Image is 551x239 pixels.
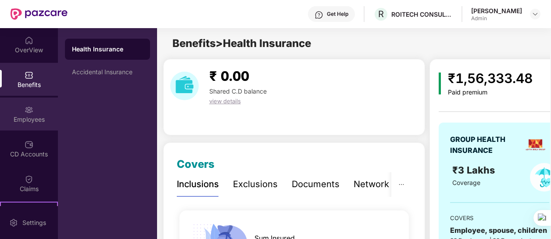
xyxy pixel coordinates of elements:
[25,175,33,184] img: svg+xml;base64,PHN2ZyBpZD0iQ2xhaW0iIHhtbG5zPSJodHRwOi8vd3d3LnczLm9yZy8yMDAwL3N2ZyIgd2lkdGg9IjIwIi...
[209,98,241,105] span: view details
[471,7,522,15] div: [PERSON_NAME]
[354,177,430,191] div: Network Hospitals
[391,10,453,18] div: ROITECH CONSULTING PRIVATE LIMITED
[172,37,311,50] span: Benefits > Health Insurance
[25,140,33,149] img: svg+xml;base64,PHN2ZyBpZD0iQ0RfQWNjb3VudHMiIGRhdGEtbmFtZT0iQ0QgQWNjb3VudHMiIHhtbG5zPSJodHRwOi8vd3...
[170,72,199,100] img: download
[391,172,411,196] button: ellipsis
[452,179,480,186] span: Coverage
[450,134,521,156] div: GROUP HEALTH INSURANCE
[524,134,547,156] img: insurerLogo
[177,158,215,170] span: Covers
[25,36,33,45] img: svg+xml;base64,PHN2ZyBpZD0iSG9tZSIgeG1sbnM9Imh0dHA6Ly93d3cudzMub3JnLzIwMDAvc3ZnIiB3aWR0aD0iMjAiIG...
[315,11,323,19] img: svg+xml;base64,PHN2ZyBpZD0iSGVscC0zMngzMiIgeG1sbnM9Imh0dHA6Ly93d3cudzMub3JnLzIwMDAvc3ZnIiB3aWR0aD...
[209,87,267,95] span: Shared C.D balance
[72,45,143,54] div: Health Insurance
[450,214,549,222] div: COVERS
[25,105,33,114] img: svg+xml;base64,PHN2ZyBpZD0iRW1wbG95ZWVzIiB4bWxucz0iaHR0cDovL3d3dy53My5vcmcvMjAwMC9zdmciIHdpZHRoPS...
[471,15,522,22] div: Admin
[378,9,384,19] span: R
[177,177,219,191] div: Inclusions
[448,68,533,89] div: ₹1,56,333.48
[11,8,68,20] img: New Pazcare Logo
[532,11,539,18] img: svg+xml;base64,PHN2ZyBpZD0iRHJvcGRvd24tMzJ4MzIiIHhtbG5zPSJodHRwOi8vd3d3LnczLm9yZy8yMDAwL3N2ZyIgd2...
[233,177,278,191] div: Exclusions
[209,68,249,84] span: ₹ 0.00
[327,11,348,18] div: Get Help
[439,72,441,94] img: icon
[20,218,49,227] div: Settings
[25,71,33,80] img: svg+xml;base64,PHN2ZyBpZD0iQmVuZWZpdHMiIHhtbG5zPSJodHRwOi8vd3d3LnczLm9yZy8yMDAwL3N2ZyIgd2lkdGg9Ij...
[398,181,404,188] span: ellipsis
[9,218,18,227] img: svg+xml;base64,PHN2ZyBpZD0iU2V0dGluZy0yMHgyMCIgeG1sbnM9Imh0dHA6Ly93d3cudzMub3JnLzIwMDAvc3ZnIiB3aW...
[72,69,143,76] div: Accidental Insurance
[292,177,340,191] div: Documents
[448,89,533,96] div: Paid premium
[450,225,549,236] div: Employee, spouse, children
[452,164,497,176] span: ₹3 Lakhs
